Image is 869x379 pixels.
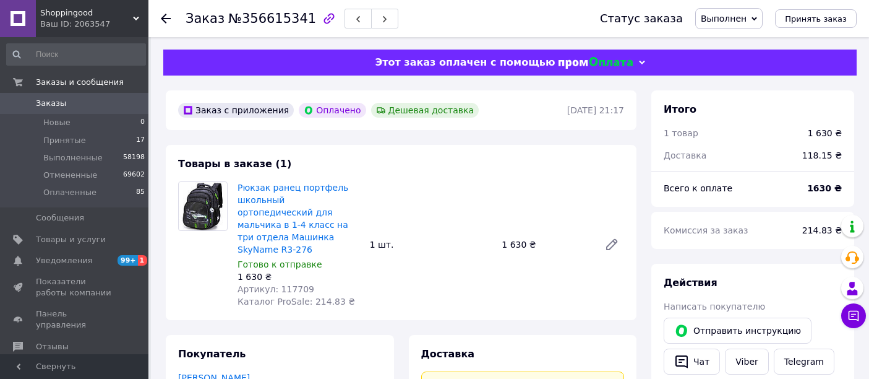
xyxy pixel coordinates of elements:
span: Отзывы [36,341,69,352]
div: 1 630 ₴ [238,271,360,283]
a: Telegram [774,349,834,375]
span: 85 [136,187,145,198]
a: Рюкзак ранец портфель школьный ортопедический для мальчика в 1-4 класс на три отдела Машинка SkyN... [238,183,348,255]
span: Всего к оплате [664,183,732,193]
span: Оплаченные [43,187,96,198]
span: Принять заказ [785,14,847,24]
span: Товары в заказе (1) [178,158,291,170]
div: 1 шт. [365,236,497,253]
button: Чат [664,349,720,375]
div: 1 630 ₴ [808,127,842,139]
span: 69602 [123,170,145,181]
div: Дешевая доставка [371,103,479,118]
span: 58198 [123,152,145,163]
span: Выполненные [43,152,103,163]
span: 17 [136,135,145,146]
img: Рюкзак ранец портфель школьный ортопедический для мальчика в 1-4 класс на три отдела Машинка SkyN... [179,182,226,230]
span: Отмененные [43,170,97,181]
span: Итого [664,103,696,115]
span: Панель управления [36,308,114,331]
span: Доставка [421,348,475,360]
span: Готово к отправке [238,259,322,269]
span: Действия [664,277,717,289]
span: Новые [43,117,71,128]
input: Поиск [6,43,146,66]
span: Этот заказ оплачен с помощью [375,56,555,68]
span: Заказ [186,11,225,26]
a: Viber [725,349,768,375]
span: 99+ [118,255,138,266]
span: Доставка [664,150,706,160]
span: 1 товар [664,128,698,138]
b: 1630 ₴ [807,183,842,193]
div: Оплачено [299,103,366,118]
span: Показатели работы компании [36,276,114,298]
span: №356615341 [228,11,316,26]
button: Отправить инструкцию [664,318,811,344]
div: 1 630 ₴ [497,236,594,253]
span: Заказы [36,98,66,109]
div: Заказ с приложения [178,103,294,118]
span: Принятые [43,135,86,146]
span: Комиссия за заказ [664,225,748,235]
span: Товары и услуги [36,234,106,245]
button: Чат с покупателем [841,303,866,328]
span: Shoppingood [40,7,133,19]
div: 118.15 ₴ [795,142,849,169]
span: 1 [138,255,148,266]
span: Выполнен [701,14,747,24]
a: Редактировать [599,232,624,257]
span: 214.83 ₴ [802,225,842,235]
span: Каталог ProSale: 214.83 ₴ [238,297,355,307]
span: Покупатель [178,348,246,360]
span: Уведомления [36,255,92,266]
span: Написать покупателю [664,302,765,311]
span: Артикул: 117709 [238,284,314,294]
button: Принять заказ [775,9,857,28]
div: Статус заказа [600,12,683,25]
span: 0 [140,117,145,128]
span: Заказы и сообщения [36,77,124,88]
img: evopay logo [559,57,633,69]
time: [DATE] 21:17 [567,105,624,115]
span: Сообщения [36,212,84,224]
div: Вернуться назад [161,12,171,25]
div: Ваш ID: 2063547 [40,19,148,30]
